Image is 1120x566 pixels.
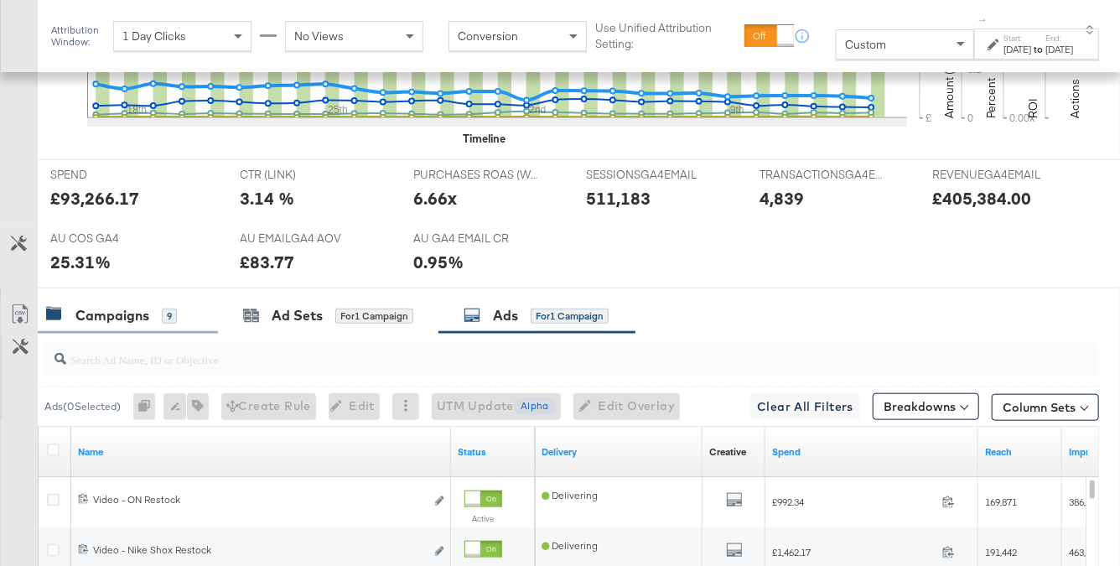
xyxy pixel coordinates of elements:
[757,397,853,418] span: Clear All Filters
[587,186,651,210] div: 511,183
[241,167,366,183] span: CTR (LINK)
[413,250,464,274] div: 0.95%
[458,445,528,459] a: Shows the current state of your Ad.
[66,336,1006,369] input: Search Ad Name, ID or Objective
[1067,79,1082,118] text: Actions
[241,186,295,210] div: 3.14 %
[750,393,860,420] button: Clear All Filters
[709,445,746,459] a: Shows the creative associated with your ad.
[760,186,804,210] div: 4,839
[464,131,506,147] div: Timeline
[542,539,598,552] span: Delivering
[413,186,457,210] div: 6.66x
[985,496,1017,508] span: 169,871
[464,513,502,524] label: Active
[1045,43,1073,56] div: [DATE]
[162,309,177,324] div: 9
[933,167,1059,183] span: REVENUEGA4EMAIL
[772,445,972,459] a: The total amount spent to date.
[760,167,885,183] span: TRANSACTIONSGA4EMAIL
[413,231,539,247] span: AU GA4 EMAIL CR
[413,167,539,183] span: PURCHASES ROAS (WEBSITE EVENTS)
[772,496,936,508] span: £992.34
[93,543,425,557] div: Video - Nike Shox Restock
[1025,98,1040,118] text: ROI
[1069,496,1101,508] span: 386,182
[595,20,738,51] label: Use Unified Attribution Setting:
[50,231,176,247] span: AU COS GA4
[93,493,425,506] div: Video - ON Restock
[941,44,957,118] text: Amount (GBP)
[458,29,518,44] span: Conversion
[50,167,176,183] span: SPEND
[1069,546,1101,558] span: 463,926
[241,231,366,247] span: AU EMAILGA4 AOV
[845,37,886,52] span: Custom
[772,546,936,558] span: £1,462.17
[272,306,323,325] div: Ad Sets
[133,393,163,420] div: 0
[587,167,713,183] span: SESSIONSGA4EMAIL
[983,78,998,118] text: Percent
[1003,43,1031,56] div: [DATE]
[1045,33,1073,44] label: End:
[241,250,295,274] div: £83.77
[50,24,105,48] div: Attribution Window:
[1003,33,1031,44] label: Start:
[709,445,746,459] div: Creative
[873,393,979,420] button: Breakdowns
[50,186,139,210] div: £93,266.17
[493,306,518,325] div: Ads
[542,445,696,459] a: Reflects the ability of your Ad to achieve delivery.
[531,309,609,324] div: for 1 Campaign
[50,250,111,274] div: 25.31%
[335,309,413,324] div: for 1 Campaign
[976,18,992,23] span: ↑
[933,186,1032,210] div: £405,384.00
[78,445,444,459] a: Ad Name.
[294,29,344,44] span: No Views
[985,546,1017,558] span: 191,442
[1031,43,1045,55] strong: to
[985,445,1055,459] a: The number of people your ad was served to.
[992,394,1099,421] button: Column Sets
[122,29,186,44] span: 1 Day Clicks
[44,399,121,414] div: Ads ( 0 Selected)
[75,306,149,325] div: Campaigns
[542,489,598,501] span: Delivering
